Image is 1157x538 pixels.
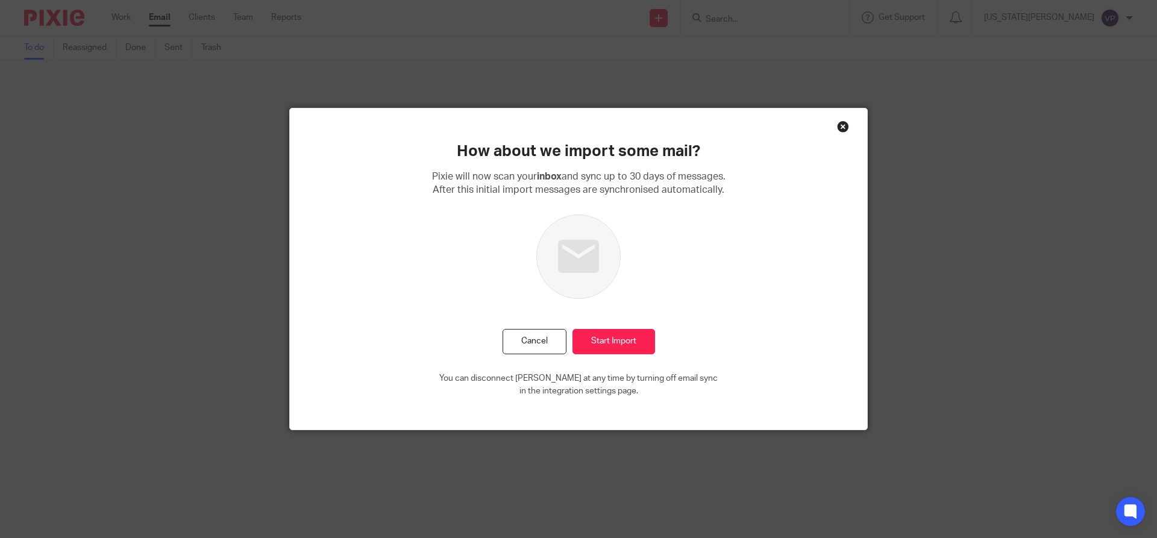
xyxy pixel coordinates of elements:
[457,141,700,161] h2: How about we import some mail?
[537,172,562,181] b: inbox
[503,329,566,355] button: Cancel
[837,120,849,133] div: Close this dialog window
[432,170,726,196] p: Pixie will now scan your and sync up to 30 days of messages. After this initial import messages a...
[439,372,718,397] p: You can disconnect [PERSON_NAME] at any time by turning off email sync in the integration setting...
[572,329,655,355] input: Start Import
